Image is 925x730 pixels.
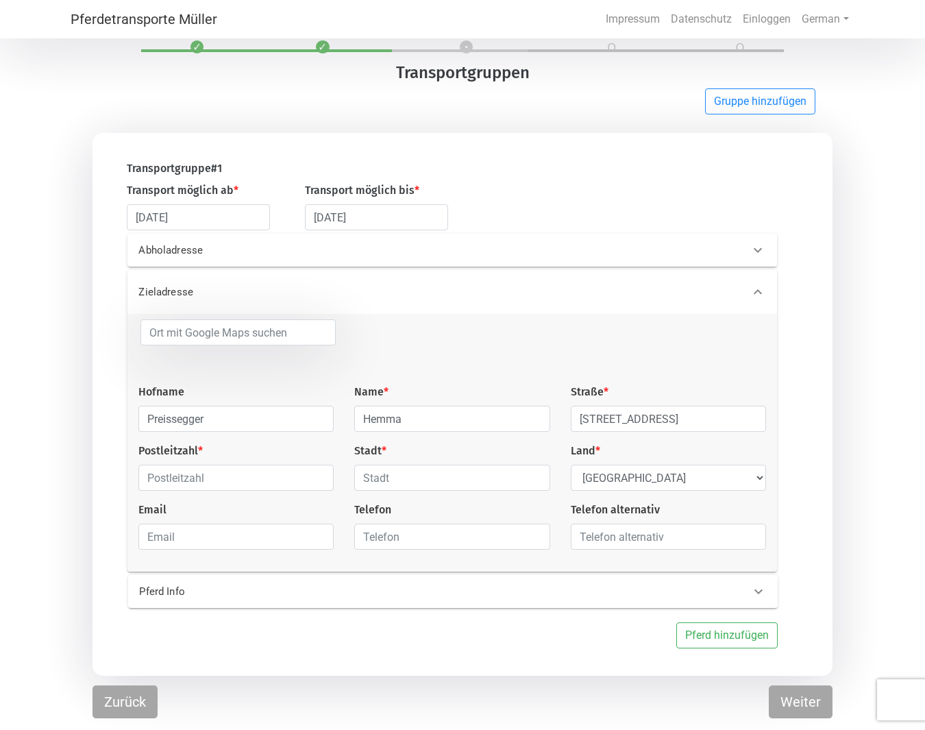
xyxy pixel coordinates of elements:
label: Name [354,384,388,400]
input: Stadt [354,465,550,491]
label: Postleitzahl [138,443,203,459]
button: Weiter [769,685,832,718]
button: Zurück [92,685,158,718]
input: Email [138,524,334,550]
label: Hofname [138,384,184,400]
input: Postleitzahl [138,465,334,491]
a: German [796,5,854,33]
input: Farm Name [138,406,334,432]
label: Straße [571,384,608,400]
label: Telefon alternativ [571,502,660,518]
a: Einloggen [737,5,796,33]
a: Pferdetransporte Müller [71,5,217,33]
input: Telefon [354,524,550,550]
p: Abholadresse [138,243,419,258]
input: Ort mit Google Maps suchen [140,319,336,345]
button: Gruppe hinzufügen [705,88,815,114]
p: Zieladresse [138,284,419,300]
label: Transportgruppe # 1 [127,160,222,177]
a: Impressum [600,5,665,33]
input: Name [354,406,550,432]
input: Telefon alternativ [571,524,766,550]
label: Land [571,443,600,459]
div: Abholadresse [127,234,776,267]
label: Transport möglich ab [127,182,238,199]
div: Zieladresse [127,270,776,314]
input: Straße [571,406,766,432]
input: Datum auswählen [305,204,448,230]
p: Pferd Info [139,584,420,600]
div: Pferd Info [128,575,777,608]
input: Datum auswählen [127,204,270,230]
label: Transport möglich bis [305,182,419,199]
label: Telefon [354,502,391,518]
a: Datenschutz [665,5,737,33]
div: Zieladresse [127,314,776,572]
label: Stadt [354,443,386,459]
button: Pferd hinzufügen [676,622,778,648]
label: Email [138,502,166,518]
